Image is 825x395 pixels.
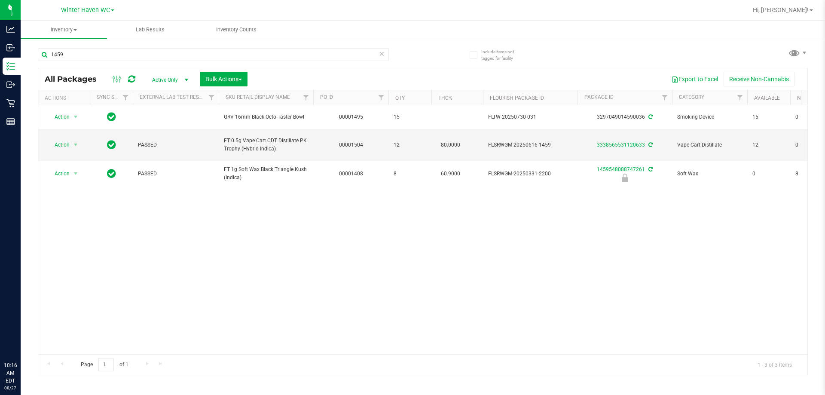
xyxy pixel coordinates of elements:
span: In Sync [107,168,116,180]
a: THC% [438,95,452,101]
span: All Packages [45,74,105,84]
a: 00001495 [339,114,363,120]
input: Search Package ID, Item Name, SKU, Lot or Part Number... [38,48,389,61]
span: Sync from Compliance System [647,114,653,120]
span: Page of 1 [73,358,135,371]
span: Hi, [PERSON_NAME]! [753,6,809,13]
p: 10:16 AM EDT [4,361,17,385]
span: FT 0.5g Vape Cart CDT Distillate PK Trophy (Hybrid-Indica) [224,137,308,153]
span: Action [47,111,70,123]
a: 00001504 [339,142,363,148]
span: PASSED [138,170,214,178]
a: Sku Retail Display Name [226,94,290,100]
span: 15 [752,113,785,121]
inline-svg: Inventory [6,62,15,70]
a: Filter [205,90,219,105]
a: PO ID [320,94,333,100]
span: Lab Results [124,26,176,34]
span: Vape Cart Distillate [677,141,742,149]
a: External Lab Test Result [140,94,207,100]
a: Inventory [21,21,107,39]
span: select [70,168,81,180]
a: Filter [658,90,672,105]
a: Sync Status [97,94,130,100]
span: Clear [379,48,385,59]
span: 15 [394,113,426,121]
span: Sync from Compliance System [647,142,653,148]
inline-svg: Reports [6,117,15,126]
span: Sync from Compliance System [647,166,653,172]
span: Soft Wax [677,170,742,178]
inline-svg: Inbound [6,43,15,52]
div: 3297049014590036 [576,113,673,121]
a: 3338565531120633 [597,142,645,148]
a: Qty [395,95,405,101]
span: FLSRWGM-20250616-1459 [488,141,572,149]
span: Bulk Actions [205,76,242,83]
span: select [70,111,81,123]
span: Inventory [21,26,107,34]
a: Flourish Package ID [490,95,544,101]
inline-svg: Outbound [6,80,15,89]
span: 8 [394,170,426,178]
a: Filter [733,90,747,105]
a: Lab Results [107,21,193,39]
div: Newly Received [576,174,673,182]
span: 1 - 3 of 3 items [751,358,799,371]
span: FLSRWGM-20250331-2200 [488,170,572,178]
a: Category [679,94,704,100]
button: Export to Excel [666,72,724,86]
span: 0 [752,170,785,178]
span: In Sync [107,111,116,123]
a: 1459548088747261 [597,166,645,172]
span: GRV 16mm Black Octo-Taster Bowl [224,113,308,121]
a: Filter [374,90,388,105]
span: FT 1g Soft Wax Black Triangle Kush (Indica) [224,165,308,182]
inline-svg: Analytics [6,25,15,34]
span: In Sync [107,139,116,151]
inline-svg: Retail [6,99,15,107]
a: Filter [119,90,133,105]
button: Receive Non-Cannabis [724,72,794,86]
span: 12 [394,141,426,149]
span: Include items not tagged for facility [481,49,524,61]
a: 00001408 [339,171,363,177]
button: Bulk Actions [200,72,247,86]
div: Actions [45,95,86,101]
span: Winter Haven WC [61,6,110,14]
span: Inventory Counts [205,26,268,34]
a: Package ID [584,94,614,100]
a: Inventory Counts [193,21,279,39]
span: Smoking Device [677,113,742,121]
span: Action [47,139,70,151]
a: Filter [299,90,313,105]
span: 80.0000 [437,139,464,151]
span: FLTW-20250730-031 [488,113,572,121]
input: 1 [98,358,114,371]
span: Action [47,168,70,180]
span: select [70,139,81,151]
iframe: Resource center [9,326,34,352]
span: 12 [752,141,785,149]
a: Available [754,95,780,101]
span: 60.9000 [437,168,464,180]
p: 08/27 [4,385,17,391]
span: PASSED [138,141,214,149]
